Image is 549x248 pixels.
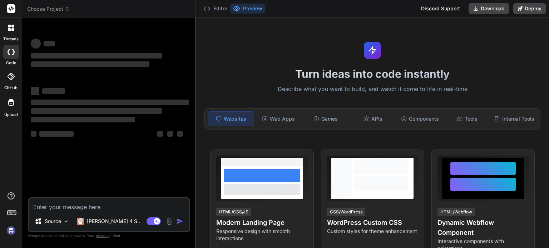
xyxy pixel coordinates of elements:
span: privacy [96,233,109,238]
span: ‌ [167,131,173,137]
img: signin [5,224,17,237]
button: Deploy [513,3,546,14]
div: HTML/Webflow [437,208,475,216]
label: threads [3,36,19,42]
p: Source [45,218,61,225]
label: Upload [4,112,18,118]
div: Tools [444,111,490,126]
div: Discord Support [417,3,464,14]
span: ‌ [31,131,36,137]
p: [PERSON_NAME] 4 S.. [87,218,140,225]
span: ‌ [31,108,162,114]
span: ‌ [157,131,163,137]
button: Preview [230,4,265,14]
label: GitHub [4,85,18,91]
div: APIs [350,111,396,126]
div: Games [303,111,348,126]
span: ‌ [31,61,149,67]
p: Custom styles for theme enhancement [327,228,418,235]
span: ‌ [44,41,55,46]
span: ‌ [31,100,189,105]
p: Always double-check its answers. Your in Bind [28,232,190,239]
span: Choose Project [27,5,70,12]
span: ‌ [177,131,183,137]
img: Pick Models [63,218,69,224]
span: ‌ [39,131,74,137]
img: icon [176,218,183,225]
div: Web Apps [256,111,301,126]
span: ‌ [31,87,39,95]
h4: WordPress Custom CSS [327,218,418,228]
div: Websites [208,111,254,126]
div: Internal Tools [491,111,537,126]
img: attachment [165,217,173,226]
div: CSS/WordPress [327,208,365,216]
p: Describe what you want to build, and watch it come to life in real-time [200,85,545,94]
span: ‌ [31,39,41,49]
span: ‌ [31,53,162,59]
h1: Turn ideas into code instantly [200,67,545,80]
label: code [6,60,16,66]
span: ‌ [42,88,65,94]
p: Responsive design with smooth interactions [216,228,307,242]
img: Claude 4 Sonnet [77,218,84,225]
div: HTML/CSS/JS [216,208,251,216]
h4: Modern Landing Page [216,218,307,228]
h4: Dynamic Webflow Component [437,218,529,238]
div: Components [397,111,443,126]
button: Editor [201,4,230,14]
button: Download [469,3,509,14]
span: ‌ [31,117,135,122]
